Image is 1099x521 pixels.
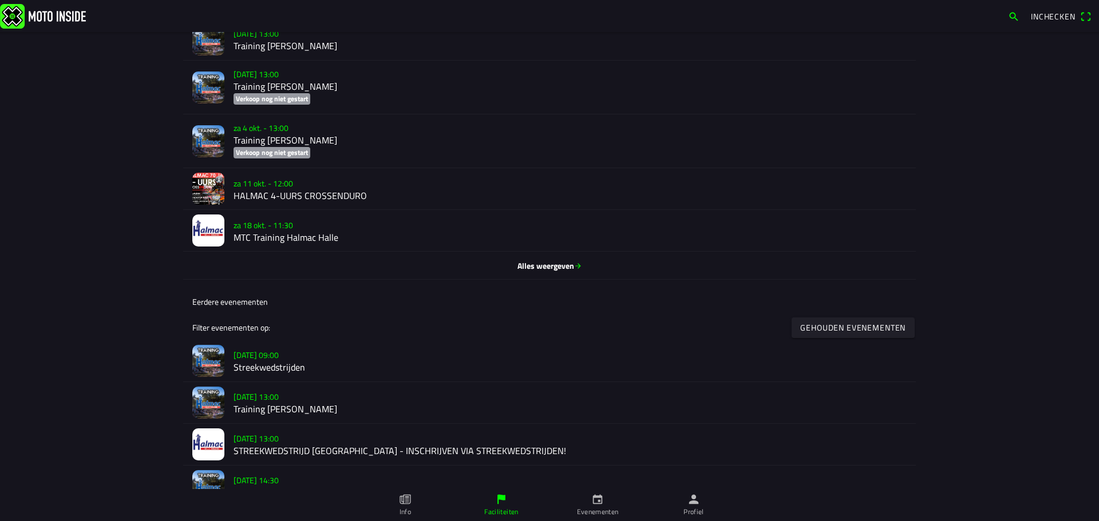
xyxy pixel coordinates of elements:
ion-label: Evenementen [577,507,619,517]
h2: STREEKWEDSTRIJD [GEOGRAPHIC_DATA] - INSCHRIJVEN VIA STREEKWEDSTRIJDEN! [234,446,907,456]
ion-text: [DATE] 14:30 [234,474,279,486]
img: CuJ29is3k455PWXYtghd2spCzN9DFZ6tpJh3eBDb.jpg [192,214,224,246]
span: Alles weergeven [192,260,907,272]
h2: MTC Training Halmac Halle [234,232,907,242]
img: bD1QfD7cjjvvy8tJsAtyZsr4i7dTRjiIDKDsOcfj.jpg [192,173,224,205]
ion-text: [DATE] 13:00 [234,68,279,80]
h2: HALMAC 4-UURS CROSSENDURO [234,190,907,201]
ion-text: [DATE] 09:00 [234,349,279,361]
ion-icon: arrow forward [574,262,582,270]
h2: Training [PERSON_NAME] [234,81,907,92]
ion-text: Verkoop nog niet gestart [236,93,308,104]
img: lIi8TNAAqHcHkSkM4FLnWFRZNSzQoieEBZZAxkti.jpeg [192,428,224,460]
ion-text: Gehouden evenementen [801,324,906,332]
h2: Training [PERSON_NAME] [234,404,907,415]
ion-icon: paper [399,493,412,506]
ion-text: za 18 okt. - 11:30 [234,218,293,230]
span: Inchecken [1031,10,1076,22]
h2: Streekwedstrijden [234,362,907,373]
img: N3lxsS6Zhak3ei5Q5MtyPEvjHqMuKUUTBqHB2i4g.png [192,345,224,377]
h2: Training [PERSON_NAME] [234,41,907,51]
ion-label: Faciliteiten [484,507,518,517]
ion-text: [DATE] 13:00 [234,432,279,444]
ion-text: za 11 okt. - 12:00 [234,177,293,189]
ion-label: Profiel [683,507,704,517]
h2: Training [PERSON_NAME] [234,135,907,146]
ion-label: Info [400,507,411,517]
img: N3lxsS6Zhak3ei5Q5MtyPEvjHqMuKUUTBqHB2i4g.png [192,23,224,55]
ion-text: za 4 okt. - 13:00 [234,122,288,134]
h2: Training [PERSON_NAME] [234,487,907,498]
ion-label: Filter evenementen op: [192,321,270,333]
ion-label: Eerdere evenementen [192,296,268,308]
ion-icon: flag [495,493,508,506]
ion-text: Verkoop nog niet gestart [236,147,308,158]
a: search [1002,6,1025,26]
a: Incheckenqr scanner [1025,6,1097,26]
img: N3lxsS6Zhak3ei5Q5MtyPEvjHqMuKUUTBqHB2i4g.png [192,387,224,419]
img: N3lxsS6Zhak3ei5Q5MtyPEvjHqMuKUUTBqHB2i4g.png [192,71,224,103]
img: N3lxsS6Zhak3ei5Q5MtyPEvjHqMuKUUTBqHB2i4g.png [192,470,224,502]
ion-icon: person [687,493,700,506]
img: N3lxsS6Zhak3ei5Q5MtyPEvjHqMuKUUTBqHB2i4g.png [192,125,224,157]
ion-text: [DATE] 13:00 [234,391,279,403]
ion-icon: calendar [591,493,604,506]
